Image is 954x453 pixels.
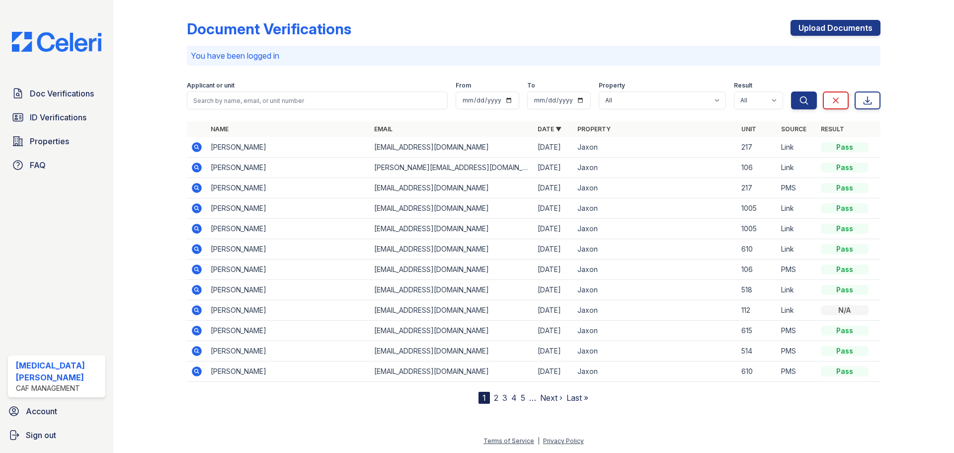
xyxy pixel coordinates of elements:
td: [DATE] [534,260,573,280]
td: PMS [777,362,817,382]
td: [PERSON_NAME] [207,158,370,178]
td: [PERSON_NAME] [207,260,370,280]
div: | [538,437,540,445]
td: [EMAIL_ADDRESS][DOMAIN_NAME] [370,219,534,239]
td: 217 [737,178,777,198]
td: [PERSON_NAME] [207,362,370,382]
div: Pass [821,285,869,295]
td: [PERSON_NAME] [207,198,370,219]
a: Doc Verifications [8,84,105,103]
td: 106 [737,158,777,178]
td: PMS [777,178,817,198]
td: 610 [737,239,777,260]
td: 514 [737,341,777,362]
td: [PERSON_NAME] [207,239,370,260]
td: [DATE] [534,300,573,321]
div: CAF Management [16,383,101,393]
td: 112 [737,300,777,321]
td: [EMAIL_ADDRESS][DOMAIN_NAME] [370,137,534,158]
td: Jaxon [573,341,737,362]
iframe: chat widget [912,413,944,443]
td: [EMAIL_ADDRESS][DOMAIN_NAME] [370,198,534,219]
div: Pass [821,346,869,356]
span: Account [26,405,57,417]
a: 3 [502,393,507,403]
td: [EMAIL_ADDRESS][DOMAIN_NAME] [370,321,534,341]
td: [DATE] [534,198,573,219]
td: Jaxon [573,158,737,178]
td: [EMAIL_ADDRESS][DOMAIN_NAME] [370,280,534,300]
td: [EMAIL_ADDRESS][DOMAIN_NAME] [370,362,534,382]
td: [EMAIL_ADDRESS][DOMAIN_NAME] [370,341,534,362]
a: Name [211,125,229,133]
span: … [529,392,536,404]
td: 610 [737,362,777,382]
div: Pass [821,244,869,254]
td: [PERSON_NAME] [207,137,370,158]
td: [EMAIL_ADDRESS][DOMAIN_NAME] [370,178,534,198]
td: PMS [777,321,817,341]
a: 5 [521,393,525,403]
td: 1005 [737,198,777,219]
td: [PERSON_NAME][EMAIL_ADDRESS][DOMAIN_NAME] [370,158,534,178]
label: Property [599,82,625,90]
label: To [527,82,535,90]
a: Properties [8,131,105,151]
div: Document Verifications [187,20,351,38]
td: [EMAIL_ADDRESS][DOMAIN_NAME] [370,239,534,260]
a: 2 [494,393,498,403]
label: Result [734,82,752,90]
div: 1 [478,392,490,404]
span: ID Verifications [30,111,86,123]
td: 615 [737,321,777,341]
td: Link [777,280,817,300]
td: Link [777,158,817,178]
td: Link [777,219,817,239]
td: [DATE] [534,280,573,300]
a: 4 [511,393,517,403]
td: 217 [737,137,777,158]
td: [PERSON_NAME] [207,321,370,341]
td: PMS [777,260,817,280]
div: Pass [821,142,869,152]
td: [DATE] [534,137,573,158]
div: N/A [821,305,869,315]
a: Result [821,125,844,133]
td: [EMAIL_ADDRESS][DOMAIN_NAME] [370,260,534,280]
a: Upload Documents [791,20,880,36]
div: [MEDICAL_DATA][PERSON_NAME] [16,360,101,383]
td: [DATE] [534,341,573,362]
td: Jaxon [573,260,737,280]
img: CE_Logo_Blue-a8612792a0a2168367f1c8372b55b34899dd931a85d93a1a3d3e32e68fde9ad4.png [4,32,109,52]
span: Properties [30,135,69,147]
td: Jaxon [573,198,737,219]
td: PMS [777,341,817,362]
a: Date ▼ [538,125,561,133]
a: Account [4,401,109,421]
td: 106 [737,260,777,280]
td: Jaxon [573,219,737,239]
td: [PERSON_NAME] [207,178,370,198]
a: Source [781,125,806,133]
a: Sign out [4,425,109,445]
td: [PERSON_NAME] [207,341,370,362]
div: Pass [821,203,869,213]
td: Link [777,198,817,219]
td: Link [777,137,817,158]
td: [DATE] [534,158,573,178]
td: Jaxon [573,280,737,300]
a: Privacy Policy [543,437,584,445]
td: Jaxon [573,178,737,198]
td: Link [777,300,817,321]
td: Jaxon [573,137,737,158]
a: Email [374,125,393,133]
div: Pass [821,224,869,234]
td: [DATE] [534,239,573,260]
td: [DATE] [534,219,573,239]
td: [PERSON_NAME] [207,300,370,321]
div: Pass [821,265,869,274]
a: Next › [540,393,562,403]
span: Sign out [26,429,56,441]
td: [DATE] [534,178,573,198]
div: Pass [821,366,869,376]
